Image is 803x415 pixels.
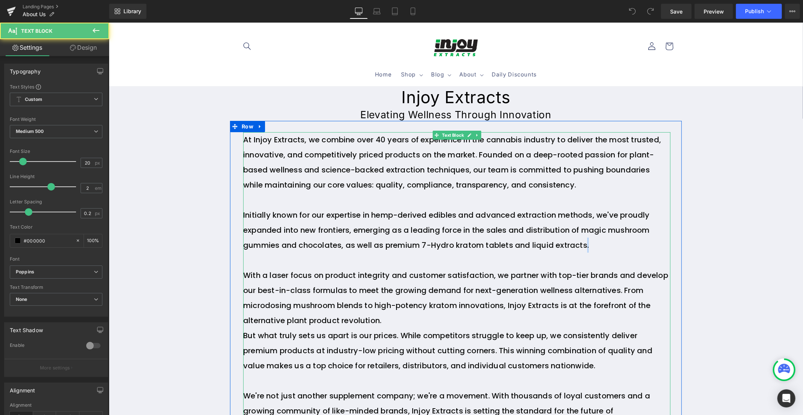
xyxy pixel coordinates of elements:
[134,112,552,168] font: At Injoy Extracts, we combine over 40 years of experience in the cannabis industry to deliver the...
[16,128,44,134] b: Medium 500
[10,323,43,333] div: Text Shadow
[109,23,803,415] iframe: To enrich screen reader interactions, please activate Accessibility in Grammarly extension settings
[288,44,317,61] summary: Shop
[350,4,368,19] a: Desktop
[134,368,541,409] font: We're not just another supplement company; we're a movement. With thousands of loyal customers an...
[16,269,34,275] i: Poppins
[261,44,288,61] a: Home
[266,49,283,56] span: Home
[704,8,724,15] span: Preview
[10,383,35,394] div: Alignment
[322,49,335,56] span: Blog
[777,389,795,407] div: Open Intercom Messenger
[625,4,640,19] button: Undo
[317,44,346,61] summary: Blog
[785,4,800,19] button: More
[10,64,41,75] div: Typography
[386,4,404,19] a: Tablet
[643,4,658,19] button: Redo
[134,187,541,228] font: Initially known for our expertise in hemp-derived edibles and advanced extraction methods, we've ...
[745,8,764,14] span: Publish
[95,186,101,191] span: em
[383,49,428,56] span: Daily Discounts
[95,211,101,216] span: px
[123,8,141,15] span: Library
[24,236,72,245] input: Color
[40,365,70,371] p: More settings
[10,174,102,179] div: Line Height
[736,4,782,19] button: Publish
[10,149,102,154] div: Font Size
[10,403,102,408] div: Alignment
[695,4,733,19] a: Preview
[10,199,102,204] div: Letter Spacing
[23,4,109,10] a: Landing Pages
[293,49,307,56] span: Shop
[95,160,101,165] span: px
[23,11,46,17] span: About Us
[670,8,683,15] span: Save
[146,98,156,110] a: Expand / Collapse
[25,96,42,103] b: Custom
[134,247,559,303] font: With a laser focus on product integrity and customer satisfaction, we partner with top-tier brand...
[10,117,102,122] div: Font Weight
[21,28,52,34] span: Text Block
[5,359,108,377] button: More settings
[131,98,146,110] span: Row
[16,296,27,302] b: None
[10,224,102,230] div: Text Color
[84,234,102,247] div: %
[368,4,386,19] a: Laptop
[109,4,146,19] a: New Library
[56,39,111,56] a: Design
[134,308,544,348] font: But what truly sets us apart is our prices. While competitors struggle to keep up, we consistentl...
[10,84,102,90] div: Text Styles
[10,342,79,350] div: Enable
[378,44,433,61] a: Daily Discounts
[10,285,102,290] div: Text Transform
[404,4,422,19] a: Mobile
[364,108,372,117] a: Expand / Collapse
[10,256,102,262] div: Font
[332,108,357,117] span: Text Block
[351,49,368,56] span: About
[346,44,378,61] summary: About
